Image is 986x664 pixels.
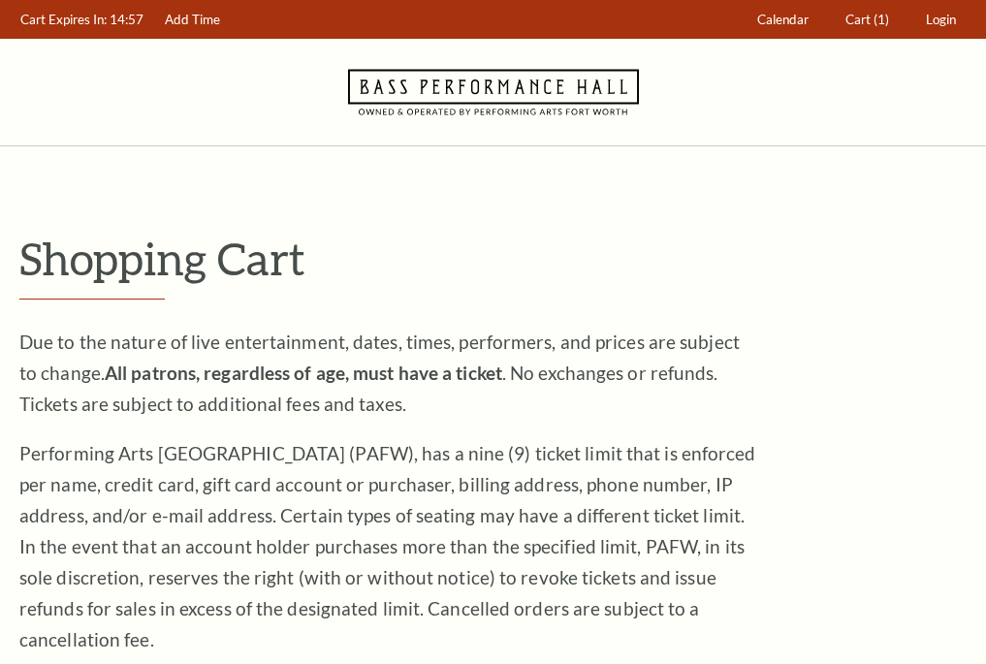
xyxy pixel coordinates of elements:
[748,1,818,39] a: Calendar
[917,1,966,39] a: Login
[156,1,230,39] a: Add Time
[19,234,967,283] p: Shopping Cart
[874,12,889,27] span: (1)
[757,12,809,27] span: Calendar
[105,362,502,384] strong: All patrons, regardless of age, must have a ticket
[19,331,740,415] span: Due to the nature of live entertainment, dates, times, performers, and prices are subject to chan...
[845,12,871,27] span: Cart
[110,12,143,27] span: 14:57
[20,12,107,27] span: Cart Expires In:
[19,438,756,655] p: Performing Arts [GEOGRAPHIC_DATA] (PAFW), has a nine (9) ticket limit that is enforced per name, ...
[837,1,899,39] a: Cart (1)
[926,12,956,27] span: Login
